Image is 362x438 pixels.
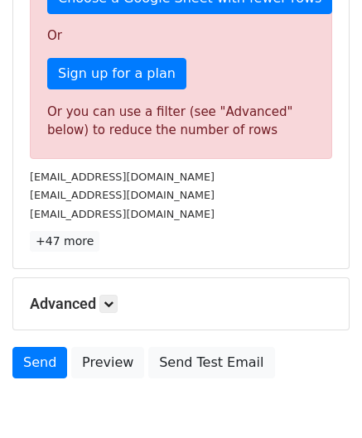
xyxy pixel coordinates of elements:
[47,103,315,140] div: Or you can use a filter (see "Advanced" below) to reduce the number of rows
[30,295,332,313] h5: Advanced
[71,347,144,378] a: Preview
[30,231,99,252] a: +47 more
[30,208,215,220] small: [EMAIL_ADDRESS][DOMAIN_NAME]
[148,347,274,378] a: Send Test Email
[47,58,186,89] a: Sign up for a plan
[47,27,315,45] p: Or
[30,189,215,201] small: [EMAIL_ADDRESS][DOMAIN_NAME]
[12,347,67,378] a: Send
[30,171,215,183] small: [EMAIL_ADDRESS][DOMAIN_NAME]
